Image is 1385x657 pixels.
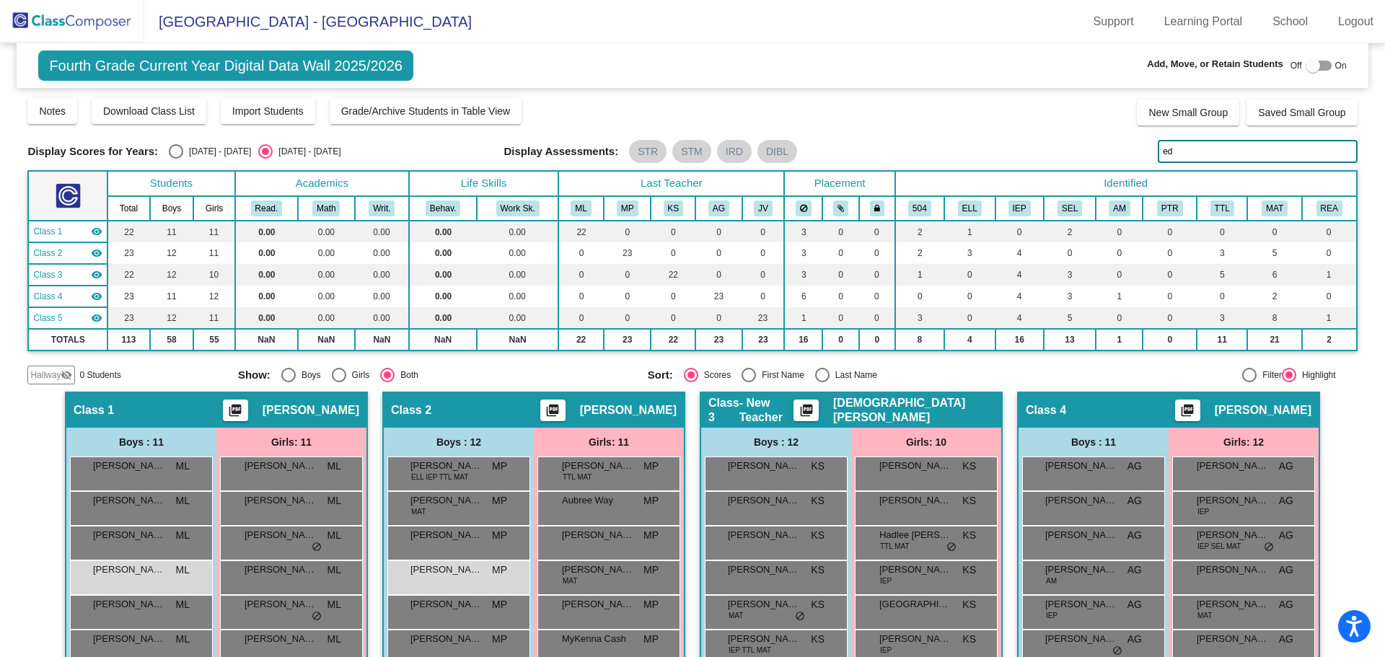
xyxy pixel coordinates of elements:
[312,200,340,216] button: Math
[1044,196,1096,221] th: Social Emotional Needs
[1096,307,1143,329] td: 0
[544,403,561,423] mat-icon: picture_as_pdf
[958,200,982,216] button: ELL
[1246,100,1357,125] button: Saved Small Group
[1045,459,1117,473] span: [PERSON_NAME]
[91,226,102,237] mat-icon: visibility
[33,247,62,260] span: Class 2
[698,369,731,382] div: Scores
[742,221,785,242] td: 0
[742,196,785,221] th: Jennifer VanHise
[995,307,1044,329] td: 4
[61,369,72,381] mat-icon: visibility_off
[1197,221,1247,242] td: 0
[651,307,695,329] td: 0
[944,329,995,350] td: 4
[793,400,819,421] button: Print Students Details
[355,329,409,350] td: NaN
[1096,196,1143,221] th: Advanced Math
[822,242,859,264] td: 0
[107,196,150,221] th: Total
[391,403,431,418] span: Class 2
[1197,196,1247,221] th: Title I
[1197,459,1269,473] span: [PERSON_NAME]
[859,329,895,350] td: 0
[604,242,651,264] td: 23
[1143,307,1197,329] td: 0
[742,264,785,286] td: 0
[695,307,742,329] td: 0
[409,286,477,307] td: 0.00
[1096,242,1143,264] td: 0
[1247,221,1301,242] td: 0
[238,369,271,382] span: Show:
[895,171,1357,196] th: Identified
[92,98,206,124] button: Download Class List
[822,286,859,307] td: 0
[30,369,61,382] span: Hallway
[327,459,341,474] span: ML
[1247,196,1301,221] th: Math Intervention
[1143,264,1197,286] td: 0
[144,10,472,33] span: [GEOGRAPHIC_DATA] - [GEOGRAPHIC_DATA]
[1197,242,1247,264] td: 3
[221,98,315,124] button: Import Students
[558,329,604,350] td: 22
[298,329,355,350] td: NaN
[798,403,815,423] mat-icon: picture_as_pdf
[604,264,651,286] td: 0
[235,242,298,264] td: 0.00
[822,307,859,329] td: 0
[859,264,895,286] td: 0
[895,307,944,329] td: 3
[66,428,216,457] div: Boys : 11
[298,221,355,242] td: 0.00
[1109,200,1130,216] button: AM
[784,286,822,307] td: 6
[859,286,895,307] td: 0
[1316,200,1342,216] button: REA
[830,369,877,382] div: Last Name
[409,171,558,196] th: Life Skills
[193,307,234,329] td: 11
[33,225,62,238] span: Class 1
[742,242,785,264] td: 0
[695,221,742,242] td: 0
[908,200,931,216] button: 504
[409,329,477,350] td: NaN
[107,329,150,350] td: 113
[150,329,194,350] td: 58
[150,221,194,242] td: 11
[235,329,298,350] td: NaN
[107,307,150,329] td: 23
[1143,196,1197,221] th: Parent Request
[695,242,742,264] td: 0
[355,264,409,286] td: 0.00
[409,221,477,242] td: 0.00
[409,242,477,264] td: 0.00
[995,329,1044,350] td: 16
[235,221,298,242] td: 0.00
[298,264,355,286] td: 0.00
[784,196,822,221] th: Keep away students
[580,403,677,418] span: [PERSON_NAME]
[28,242,107,264] td: Mandy Poliska - No Class Name
[496,200,540,216] button: Work Sk.
[28,307,107,329] td: Jennifer VanHise - No Class Name
[107,242,150,264] td: 23
[562,459,634,473] span: [PERSON_NAME]
[79,369,120,382] span: 0 Students
[822,196,859,221] th: Keep with students
[1044,264,1096,286] td: 3
[757,140,797,163] mat-chip: DIBL
[245,459,317,473] span: [PERSON_NAME]
[728,459,800,473] span: [PERSON_NAME]
[1096,286,1143,307] td: 1
[223,400,248,421] button: Print Students Details
[822,221,859,242] td: 0
[33,312,62,325] span: Class 5
[1197,307,1247,329] td: 3
[1143,242,1197,264] td: 0
[895,286,944,307] td: 0
[1179,403,1196,423] mat-icon: picture_as_pdf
